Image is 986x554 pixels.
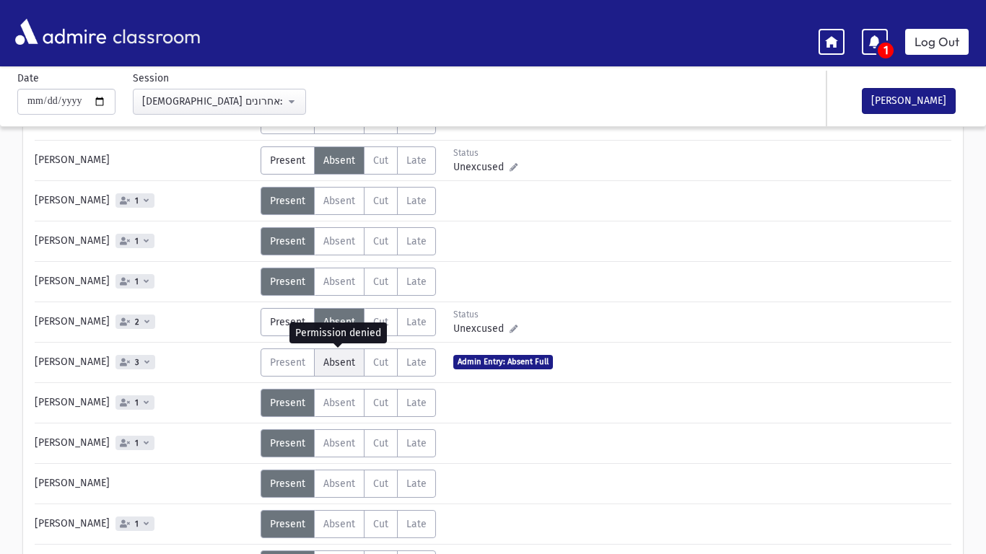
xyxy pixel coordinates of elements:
span: 1 [132,439,141,448]
span: Present [270,154,305,167]
span: 3 [132,358,142,367]
span: Cut [373,518,388,530]
span: Cut [373,437,388,449]
span: classroom [110,13,201,51]
div: [PERSON_NAME] [27,429,261,457]
div: [PERSON_NAME] [27,510,261,538]
span: Present [270,195,305,207]
span: 1 [132,398,141,408]
span: 1 [132,196,141,206]
div: [PERSON_NAME] [27,187,261,215]
span: Present [270,518,305,530]
span: Late [406,316,427,328]
div: [PERSON_NAME] [27,268,261,296]
div: [PERSON_NAME] [27,348,261,377]
span: Late [406,437,427,449]
span: Admin Entry: Absent Full [453,355,553,369]
span: Present [270,437,305,449]
span: Late [406,356,427,369]
span: Absent [323,356,355,369]
button: 11א-H-נביאים אחרונים: ירמיהו(10:00AM-10:40AM) [133,89,306,115]
div: [DEMOGRAPHIC_DATA] אחרונים: [DEMOGRAPHIC_DATA](10:00AM-10:40AM) [142,94,285,109]
span: Present [270,397,305,409]
span: Absent [323,478,355,490]
div: [PERSON_NAME] [27,308,261,336]
div: AttTypes [261,187,436,215]
span: 1 [132,277,141,286]
span: Present [270,276,305,288]
span: Absent [323,276,355,288]
div: AttTypes [261,308,436,336]
div: Permission denied [289,322,387,343]
div: AttTypes [261,146,436,175]
a: Log Out [905,29,969,55]
div: AttTypes [261,429,436,457]
span: Present [270,316,305,328]
span: Absent [323,437,355,449]
span: Absent [323,154,355,167]
span: Cut [373,276,388,288]
div: Status [453,146,518,159]
span: Cut [373,397,388,409]
span: Present [270,235,305,247]
div: [PERSON_NAME] [27,227,261,255]
div: AttTypes [261,470,436,498]
div: AttTypes [261,348,436,377]
span: Present [270,478,305,490]
span: Late [406,276,427,288]
div: AttTypes [261,510,436,538]
label: Date [17,71,39,86]
span: Absent [323,518,355,530]
div: AttTypes [261,268,436,296]
span: 2 [132,317,142,327]
span: Cut [373,235,388,247]
div: AttTypes [261,389,436,417]
span: 1 [132,237,141,246]
span: Cut [373,195,388,207]
span: Cut [373,356,388,369]
span: Cut [373,154,388,167]
span: Absent [323,235,355,247]
span: Cut [373,478,388,490]
label: Session [133,71,169,86]
span: 1 [132,519,141,529]
span: Absent [323,316,355,328]
span: Late [406,154,427,167]
div: AttTypes [261,227,436,255]
div: [PERSON_NAME] [27,389,261,417]
span: Present [270,356,305,369]
div: [PERSON_NAME] [27,146,261,175]
img: AdmirePro [12,15,110,48]
div: [PERSON_NAME] [27,470,261,498]
span: Unexcused [453,159,510,175]
span: Late [406,195,427,207]
span: Unexcused [453,321,510,336]
span: Absent [323,195,355,207]
button: [PERSON_NAME] [862,88,956,114]
span: Cut [373,316,388,328]
span: Late [406,397,427,409]
div: Status [453,308,518,321]
span: Late [406,235,427,247]
span: 1 [878,43,894,58]
span: Absent [323,397,355,409]
span: Late [406,478,427,490]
